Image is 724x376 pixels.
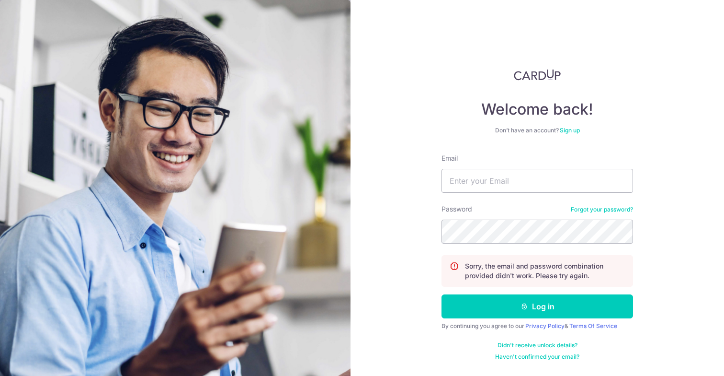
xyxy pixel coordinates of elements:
input: Enter your Email [441,169,633,193]
div: Don’t have an account? [441,127,633,134]
label: Password [441,204,472,214]
h4: Welcome back! [441,100,633,119]
a: Terms Of Service [569,322,617,329]
a: Sign up [560,127,580,134]
a: Haven't confirmed your email? [495,353,579,361]
a: Didn't receive unlock details? [498,341,577,349]
p: Sorry, the email and password combination provided didn't work. Please try again. [465,261,625,281]
label: Email [441,153,458,163]
a: Privacy Policy [525,322,565,329]
div: By continuing you agree to our & [441,322,633,330]
img: CardUp Logo [514,69,561,81]
a: Forgot your password? [571,206,633,213]
button: Log in [441,294,633,318]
